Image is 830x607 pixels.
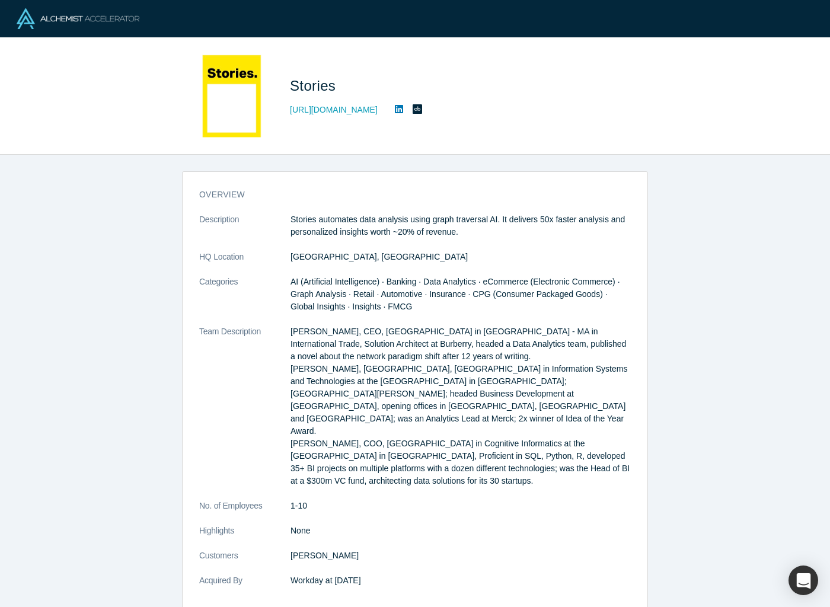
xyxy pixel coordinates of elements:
dt: No. of Employees [199,500,290,525]
p: None [290,525,631,537]
img: Alchemist Logo [17,8,139,29]
dt: Customers [199,550,290,574]
dt: Description [199,213,290,251]
span: Stories [290,78,340,94]
p: Stories automates data analysis using graph traversal AI. It delivers 50x faster analysis and per... [290,213,631,238]
h3: overview [199,189,614,201]
a: [URL][DOMAIN_NAME] [290,104,378,116]
dt: Acquired By [199,574,290,599]
dt: HQ Location [199,251,290,276]
img: Stories's Logo [190,55,273,138]
p: [PERSON_NAME], CEO, [GEOGRAPHIC_DATA] in [GEOGRAPHIC_DATA] - MA in International Trade, Solution ... [290,325,631,487]
dd: Workday at [DATE] [290,574,631,587]
dd: 1-10 [290,500,631,512]
span: AI (Artificial Intelligence) · Banking · Data Analytics · eCommerce (Electronic Commerce) · Graph... [290,277,620,311]
dt: Team Description [199,325,290,500]
dd: [PERSON_NAME] [290,550,631,562]
dt: Highlights [199,525,290,550]
dt: Categories [199,276,290,325]
dd: [GEOGRAPHIC_DATA], [GEOGRAPHIC_DATA] [290,251,631,263]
